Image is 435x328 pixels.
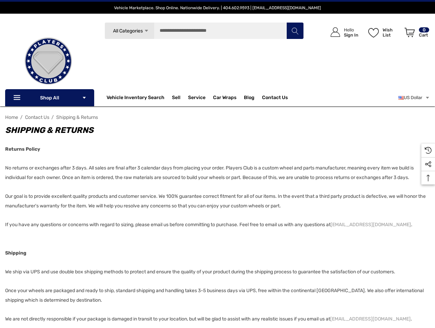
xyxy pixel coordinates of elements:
[344,27,358,32] p: Hello
[13,94,23,102] svg: Icon Line
[5,192,430,211] p: Our goal is to provide excellent quality products and customer service. We 100% guarantee correct...
[421,175,435,181] svg: Top
[5,220,430,230] p: If you have any questions or concerns with regard to sizing, please email us before committing to...
[398,91,430,105] a: USD
[25,114,49,120] a: Contact Us
[5,89,94,106] p: Shop All
[144,28,149,33] svg: Icon Arrow Down
[401,20,430,47] a: Cart with 0 items
[419,27,429,32] p: 0
[383,27,401,38] p: Wish List
[405,28,415,37] svg: Review Your Cart
[5,146,40,152] strong: Returns Policy
[425,147,432,154] svg: Recently Viewed
[5,111,430,123] nav: Breadcrumb
[5,286,430,305] p: Once your wheels are packaged and ready to ship, standard shipping and handling takes 3-5 busines...
[5,123,430,137] h1: Shipping & Returns
[172,91,188,105] a: Sell
[5,165,414,180] em: No returns or exchanges after 3 days. All sales are final after 3 calendar days from placing your...
[286,22,303,39] button: Search
[244,95,254,102] a: Blog
[344,32,358,38] p: Sign In
[331,27,340,37] svg: Icon User Account
[107,95,164,102] a: Vehicle Inventory Search
[323,20,362,44] a: Sign in
[5,314,430,324] p: We are not directly responsible if your package is damaged in transit to your location, but will ...
[82,95,87,100] svg: Icon Arrow Down
[5,267,430,277] p: We ship via UPS and use double box shipping methods to protect and ensure the quality of your pro...
[262,95,288,102] a: Contact Us
[213,91,244,105] a: Car Wraps
[172,95,181,102] span: Sell
[188,95,206,102] a: Service
[330,314,411,324] a: [EMAIL_ADDRESS][DOMAIN_NAME]
[5,114,18,120] a: Home
[365,20,401,44] a: Wish List Wish List
[368,28,379,38] svg: Wish List
[425,161,432,168] svg: Social Media
[113,28,143,34] span: All Categories
[331,220,411,230] a: [EMAIL_ADDRESS][DOMAIN_NAME]
[213,95,236,102] span: Car Wraps
[5,250,26,256] strong: Shipping
[14,27,83,95] img: Players Club | Cars For Sale
[419,32,429,38] p: Cart
[56,114,98,120] a: Shipping & Returns
[114,5,321,10] span: Vehicle Marketplace. Shop Online. Nationwide Delivery. | 404.602.9593 | [EMAIL_ADDRESS][DOMAIN_NAME]
[104,22,154,39] a: All Categories Icon Arrow Down Icon Arrow Up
